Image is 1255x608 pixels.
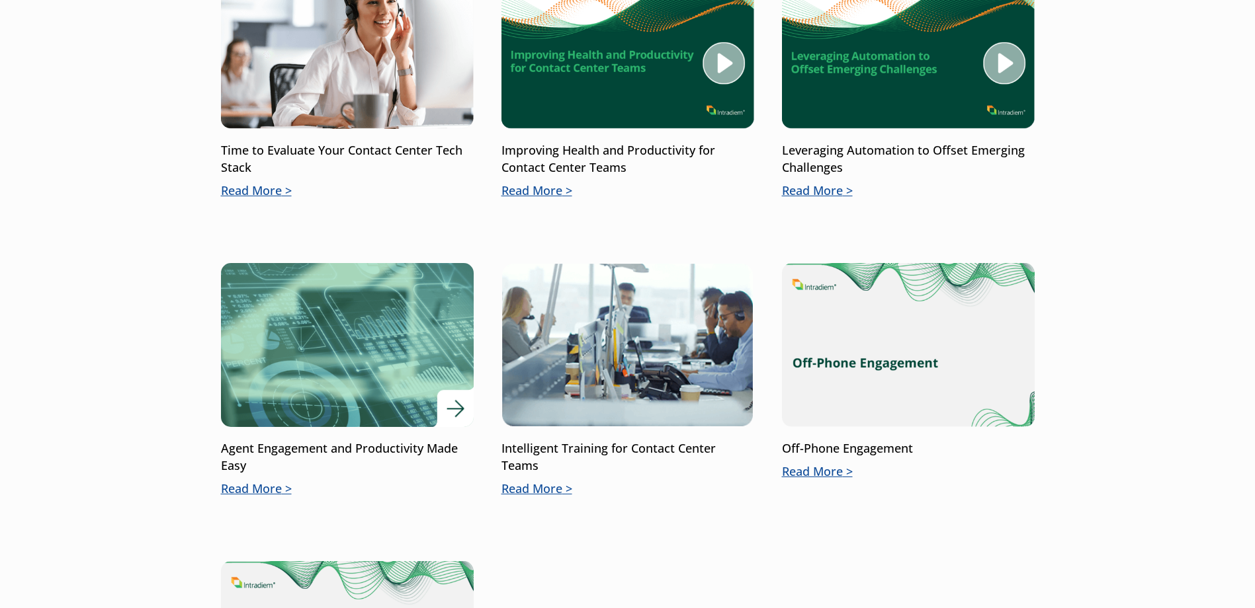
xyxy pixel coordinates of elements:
p: Leveraging Automation to Offset Emerging Challenges [782,142,1035,176]
p: Off-Phone Engagement [782,440,1035,457]
p: Improving Health and Productivity for Contact Center Teams [501,142,754,176]
p: Read More [501,182,754,200]
p: Intelligent Training for Contact Center Teams [501,440,754,475]
p: Read More [221,480,474,498]
p: Read More [221,182,474,200]
p: Read More [782,463,1035,480]
a: Agent Engagement and Productivity Made EasyRead More [221,263,474,498]
p: Agent Engagement and Productivity Made Easy [221,440,474,475]
a: Off-Phone EngagementRead More [782,263,1035,480]
p: Read More [501,480,754,498]
a: Intelligent Training for Contact Center TeamsRead More [501,263,754,498]
p: Read More [782,182,1035,200]
p: Time to Evaluate Your Contact Center Tech Stack [221,142,474,176]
